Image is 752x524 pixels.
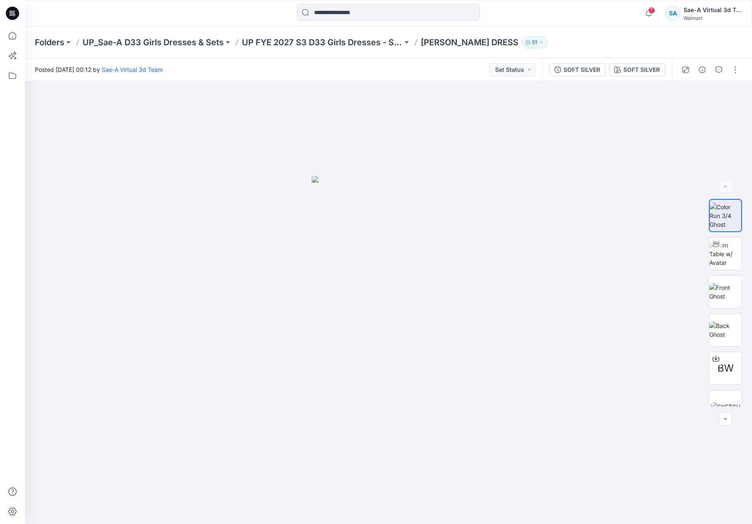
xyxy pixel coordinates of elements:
button: SOFT SILVER [549,63,606,76]
img: Front Ghost [709,283,742,301]
a: Sae-A Virtual 3d Team [102,66,163,73]
img: Back Ghost [709,321,742,339]
img: Color Run 3/4 Ghost [710,203,741,229]
p: [PERSON_NAME] DRESS [421,37,518,48]
div: Walmart [684,15,742,21]
span: BW [718,361,734,376]
button: 51 [522,37,547,48]
a: Folders [35,37,64,48]
span: 7 [648,7,655,14]
img: SKETCH [711,402,740,411]
div: Sae-A Virtual 3d Team [684,5,742,15]
div: SOFT SILVER [564,65,600,74]
button: Details [696,63,709,76]
a: UP FYE 2027 S3 D33 Girls Dresses - Sae-A [242,37,403,48]
span: Posted [DATE] 00:12 by [35,65,163,74]
a: UP_Sae-A D33 Girls Dresses & Sets [83,37,224,48]
img: eyJhbGciOiJIUzI1NiIsImtpZCI6IjAiLCJzbHQiOiJzZXMiLCJ0eXAiOiJKV1QifQ.eyJkYXRhIjp7InR5cGUiOiJzdG9yYW... [312,176,465,524]
div: SOFT SILVER [623,65,660,74]
div: SA [665,6,680,21]
button: SOFT SILVER [609,63,665,76]
p: 51 [532,38,537,47]
img: Turn Table w/ Avatar [709,241,742,267]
